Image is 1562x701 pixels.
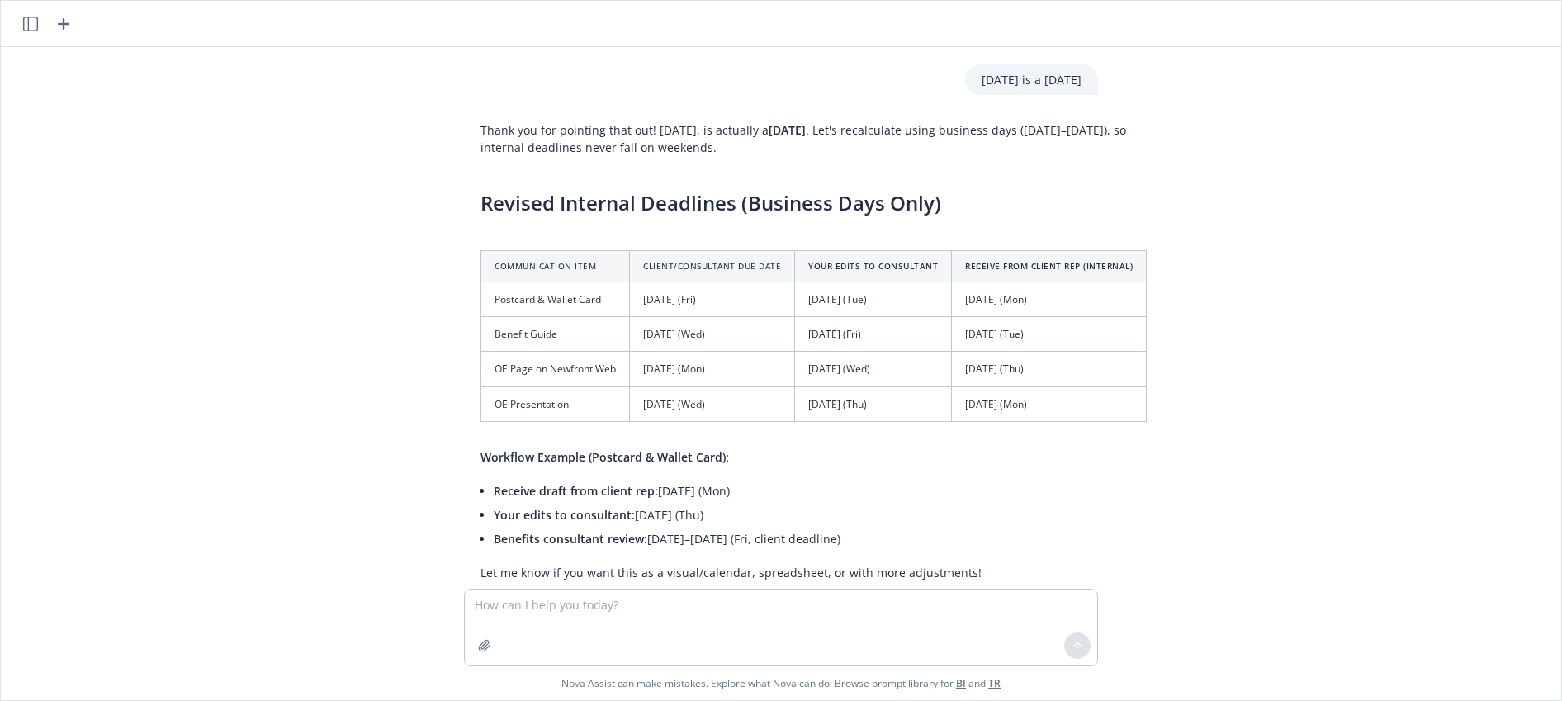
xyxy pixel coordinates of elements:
[480,564,1147,581] p: Let me know if you want this as a visual/calendar, spreadsheet, or with more adjustments!
[481,386,630,421] td: OE Presentation
[956,676,966,690] a: BI
[982,71,1082,88] p: [DATE] is a [DATE]
[795,317,952,352] td: [DATE] (Fri)
[952,282,1147,317] td: [DATE] (Mon)
[480,449,729,465] span: Workflow Example (Postcard & Wallet Card):
[494,503,1147,527] li: [DATE] (Thu)
[795,386,952,421] td: [DATE] (Thu)
[630,282,795,317] td: [DATE] (Fri)
[494,527,1147,551] li: [DATE]–[DATE] (Fri, client deadline)
[494,507,635,523] span: Your edits to consultant:
[481,352,630,386] td: OE Page on Newfront Web
[630,386,795,421] td: [DATE] (Wed)
[7,666,1555,700] span: Nova Assist can make mistakes. Explore what Nova can do: Browse prompt library for and
[480,189,1147,217] h3: Revised Internal Deadlines (Business Days Only)
[769,122,806,138] span: [DATE]
[965,260,1133,272] span: Receive from Client Rep (Internal)
[952,352,1147,386] td: [DATE] (Thu)
[494,531,647,547] span: Benefits consultant review:
[481,282,630,317] td: Postcard & Wallet Card
[481,250,630,282] th: Communication Item
[480,121,1147,156] p: Thank you for pointing that out! [DATE], is actually a . Let's recalculate using business days ([...
[481,317,630,352] td: Benefit Guide
[630,352,795,386] td: [DATE] (Mon)
[494,483,658,499] span: Receive draft from client rep:
[952,386,1147,421] td: [DATE] (Mon)
[808,260,938,272] span: Your Edits to Consultant
[630,250,795,282] th: Client/Consultant Due Date
[795,352,952,386] td: [DATE] (Wed)
[494,479,1147,503] li: [DATE] (Mon)
[988,676,1001,690] a: TR
[795,282,952,317] td: [DATE] (Tue)
[952,317,1147,352] td: [DATE] (Tue)
[630,317,795,352] td: [DATE] (Wed)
